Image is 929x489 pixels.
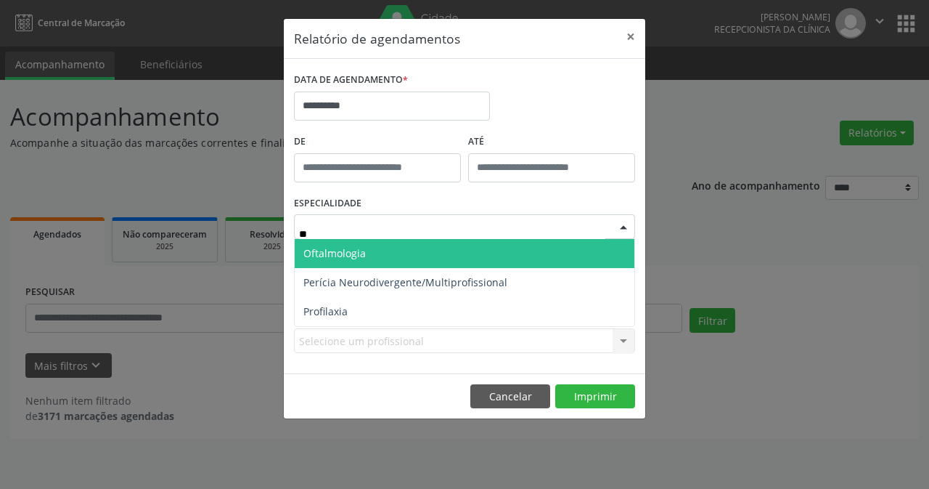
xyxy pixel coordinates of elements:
[303,246,366,260] span: Oftalmologia
[294,69,408,92] label: DATA DE AGENDAMENTO
[303,275,507,289] span: Perícia Neurodivergente/Multiprofissional
[616,19,645,54] button: Close
[555,384,635,409] button: Imprimir
[468,131,635,153] label: ATÉ
[294,29,460,48] h5: Relatório de agendamentos
[470,384,550,409] button: Cancelar
[303,304,348,318] span: Profilaxia
[294,131,461,153] label: De
[294,193,361,215] label: ESPECIALIDADE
